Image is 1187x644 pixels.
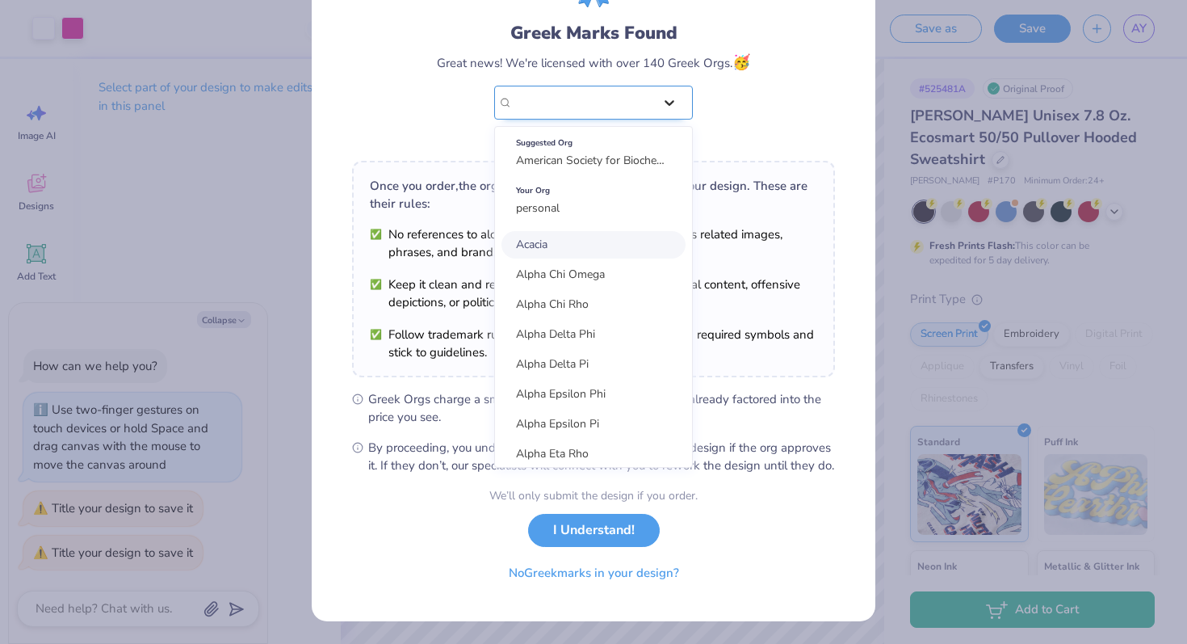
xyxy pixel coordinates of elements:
[516,237,547,252] span: Acacia
[495,557,693,590] button: NoGreekmarks in your design?
[732,53,750,72] span: 🥳
[516,326,595,342] span: Alpha Delta Phi
[510,20,677,46] div: Greek Marks Found
[516,356,589,372] span: Alpha Delta Pi
[370,177,817,213] div: Once you order, the org will need to review and approve your design. These are their rules:
[516,416,599,431] span: Alpha Epsilon Pi
[528,514,660,547] button: I Understand!
[370,326,817,361] li: Follow trademark rules. Use trademarks as they are, add required symbols and stick to guidelines.
[370,225,817,261] li: No references to alcohol, drugs, or smoking. This includes related images, phrases, and brands re...
[368,390,835,426] span: Greek Orgs charge a small fee for using their marks. That’s already factored into the price you see.
[516,200,560,216] span: personal
[516,386,606,402] span: Alpha Epsilon Phi
[516,297,589,312] span: Alpha Chi Rho
[516,182,671,200] div: Your Org
[516,134,671,152] div: Suggested Org
[489,487,698,504] div: We’ll only submit the design if you order.
[437,52,750,74] div: Great news! We're licensed with over 140 Greek Orgs.
[516,446,589,461] span: Alpha Eta Rho
[370,276,817,311] li: Keep it clean and respectful. No violence, profanity, sexual content, offensive depictions, or po...
[516,267,605,282] span: Alpha Chi Omega
[368,439,835,474] span: By proceeding, you understand that we can only print your design if the org approves it. If they ...
[516,153,803,168] span: American Society for Biochemistry and Molecular Biology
